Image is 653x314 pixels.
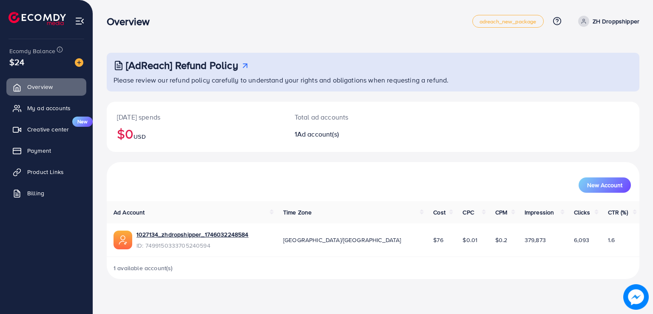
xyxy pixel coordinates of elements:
[136,241,249,250] span: ID: 7499150333705240594
[587,182,622,188] span: New Account
[136,230,249,239] a: 1027134_zhdropshipper_1746032248584
[295,130,407,138] h2: 1
[463,236,477,244] span: $0.01
[75,16,85,26] img: menu
[27,168,64,176] span: Product Links
[6,185,86,202] a: Billing
[575,16,639,27] a: ZH Droppshipper
[114,208,145,217] span: Ad Account
[6,163,86,180] a: Product Links
[9,12,66,25] img: logo
[117,126,274,142] h2: $0
[623,284,649,310] img: image
[9,56,24,68] span: $24
[107,15,156,28] h3: Overview
[495,236,508,244] span: $0.2
[608,236,615,244] span: 1.6
[6,78,86,95] a: Overview
[27,104,71,112] span: My ad accounts
[283,236,401,244] span: [GEOGRAPHIC_DATA]/[GEOGRAPHIC_DATA]
[433,236,443,244] span: $76
[126,59,238,71] h3: [AdReach] Refund Policy
[6,121,86,138] a: Creative centerNew
[27,146,51,155] span: Payment
[114,75,634,85] p: Please review our refund policy carefully to understand your rights and obligations when requesti...
[480,19,537,24] span: adreach_new_package
[297,129,339,139] span: Ad account(s)
[593,16,639,26] p: ZH Droppshipper
[6,142,86,159] a: Payment
[463,208,474,217] span: CPC
[27,189,44,197] span: Billing
[6,100,86,117] a: My ad accounts
[579,177,631,193] button: New Account
[72,117,93,127] span: New
[114,264,173,272] span: 1 available account(s)
[133,132,145,141] span: USD
[574,236,590,244] span: 6,093
[472,15,544,28] a: adreach_new_package
[9,47,55,55] span: Ecomdy Balance
[608,208,628,217] span: CTR (%)
[283,208,312,217] span: Time Zone
[295,112,407,122] p: Total ad accounts
[27,83,53,91] span: Overview
[495,208,507,217] span: CPM
[525,208,554,217] span: Impression
[117,112,274,122] p: [DATE] spends
[433,208,446,217] span: Cost
[75,58,83,67] img: image
[574,208,590,217] span: Clicks
[27,125,69,134] span: Creative center
[525,236,546,244] span: 379,873
[114,231,132,249] img: ic-ads-acc.e4c84228.svg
